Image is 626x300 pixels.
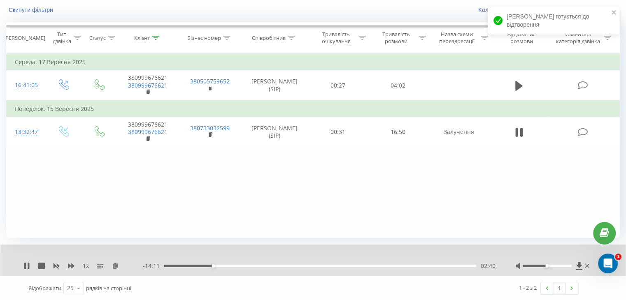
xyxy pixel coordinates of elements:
iframe: Intercom live chat [598,254,618,273]
td: [PERSON_NAME] (SIP) [241,70,308,101]
a: 380733032599 [190,124,230,132]
td: 380999676621 [116,70,179,101]
button: close [611,9,617,17]
span: 02:40 [480,262,495,270]
div: Співробітник [252,35,286,42]
td: 380999676621 [116,117,179,148]
span: - 14:11 [143,262,164,270]
td: Середа, 17 Вересня 2025 [7,54,620,70]
div: Бізнес номер [187,35,221,42]
div: 13:32:47 [15,124,37,140]
div: 16:41:05 [15,77,37,93]
td: 04:02 [368,70,428,101]
td: Понеділок, 15 Вересня 2025 [7,101,620,117]
td: [PERSON_NAME] (SIP) [241,117,308,148]
div: Назва схеми переадресації [435,31,479,45]
a: 380505759652 [190,77,230,85]
td: Залучення [428,117,490,148]
span: рядків на сторінці [86,284,131,292]
div: [PERSON_NAME] готується до відтворення [488,7,619,35]
div: Клієнт [134,35,150,42]
span: Відображати [28,284,61,292]
span: 1 x [83,262,89,270]
a: 380999676621 [128,128,168,136]
button: Скинути фільтри [6,6,57,14]
div: 25 [67,284,74,292]
a: Коли дані можуть відрізнятися вiд інших систем [478,6,620,14]
div: Accessibility label [212,264,215,268]
div: [PERSON_NAME] [4,35,45,42]
div: Тривалість розмови [375,31,417,45]
div: Accessibility label [545,264,549,268]
div: Тип дзвінка [52,31,71,45]
a: 380999676621 [128,81,168,89]
a: 1 [553,282,565,294]
div: Тривалість очікування [316,31,357,45]
div: 1 - 2 з 2 [519,284,537,292]
td: 00:27 [308,70,368,101]
td: 16:50 [368,117,428,148]
span: 1 [615,254,621,260]
div: Статус [89,35,106,42]
td: 00:31 [308,117,368,148]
